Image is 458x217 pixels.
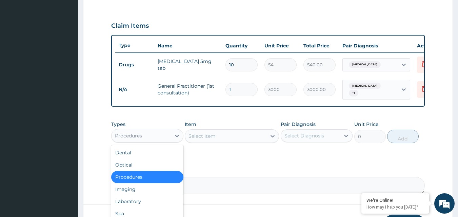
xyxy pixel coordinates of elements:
div: Optical [111,159,183,171]
span: + 1 [349,90,358,96]
td: N/A [115,83,154,96]
th: Pair Diagnosis [339,39,414,52]
label: Comment [111,168,425,173]
span: [MEDICAL_DATA] [349,83,381,89]
div: Dental [111,147,183,159]
span: [MEDICAL_DATA] [349,61,381,68]
div: Procedures [115,132,142,139]
td: Drugs [115,59,154,71]
th: Type [115,39,154,52]
span: We're online! [39,65,94,134]
th: Unit Price [261,39,300,52]
th: Quantity [222,39,261,52]
div: Chat with us now [35,38,114,47]
td: General Practitioner (1st consultation) [154,79,222,100]
td: [MEDICAL_DATA] 5mg tab [154,55,222,75]
div: Laboratory [111,195,183,208]
div: Select Item [188,133,216,139]
label: Item [185,121,196,128]
img: d_794563401_company_1708531726252_794563401 [13,34,27,51]
div: Imaging [111,183,183,195]
p: How may I help you today? [366,204,424,210]
label: Pair Diagnosis [281,121,316,128]
div: We're Online! [366,197,424,203]
th: Total Price [300,39,339,52]
label: Types [111,122,125,127]
button: Add [387,130,419,143]
label: Unit Price [354,121,379,128]
h3: Claim Items [111,22,149,30]
th: Actions [414,39,447,52]
th: Name [154,39,222,52]
div: Select Diagnosis [284,132,324,139]
textarea: Type your message and hit 'Enter' [3,145,129,169]
div: Procedures [111,171,183,183]
div: Minimize live chat window [111,3,127,20]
